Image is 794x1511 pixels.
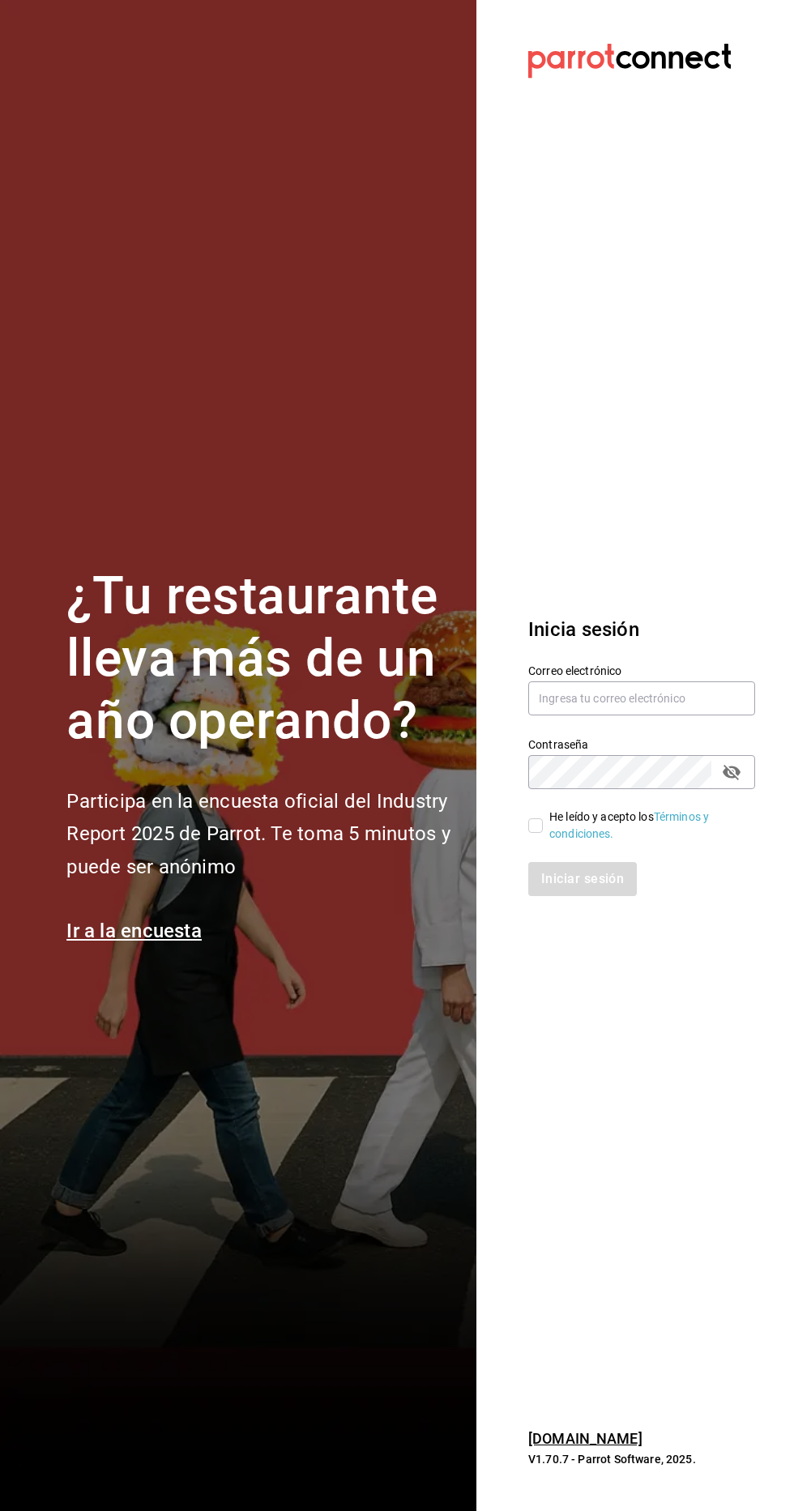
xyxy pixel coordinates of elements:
label: Correo electrónico [528,665,755,677]
input: Ingresa tu correo electrónico [528,681,755,715]
a: Ir a la encuesta [66,920,202,942]
label: Contraseña [528,739,755,750]
h1: ¿Tu restaurante lleva más de un año operando? [66,566,457,752]
h2: Participa en la encuesta oficial del Industry Report 2025 de Parrot. Te toma 5 minutos y puede se... [66,785,457,884]
p: V1.70.7 - Parrot Software, 2025. [528,1451,755,1467]
button: passwordField [718,758,745,786]
h3: Inicia sesión [528,615,755,644]
div: He leído y acepto los [549,809,742,843]
a: [DOMAIN_NAME] [528,1430,642,1447]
